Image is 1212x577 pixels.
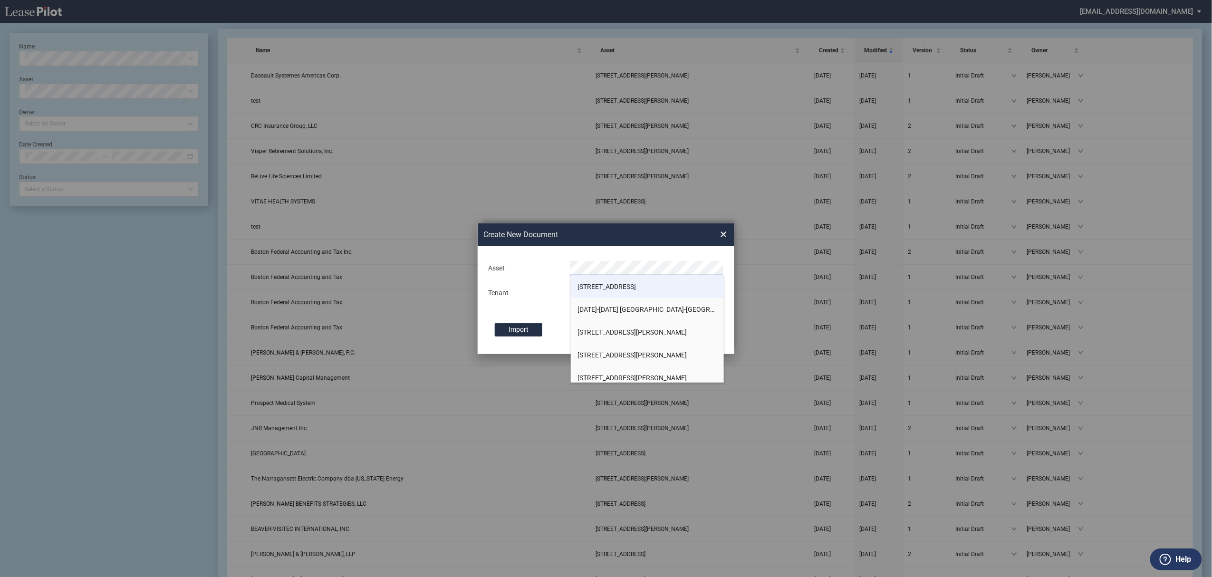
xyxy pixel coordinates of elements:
label: Import [495,323,542,337]
h2: Create New Document [483,230,686,240]
span: [STREET_ADDRESS][PERSON_NAME] [578,351,687,359]
div: Tenant [482,288,565,298]
li: [STREET_ADDRESS] [571,275,724,298]
li: [STREET_ADDRESS][PERSON_NAME] [571,344,724,366]
label: Help [1175,553,1191,566]
li: [DATE]-[DATE] [GEOGRAPHIC_DATA]-[GEOGRAPHIC_DATA] [571,298,724,321]
span: × [720,227,727,242]
li: [STREET_ADDRESS][PERSON_NAME] [571,366,724,389]
li: [STREET_ADDRESS][PERSON_NAME] [571,321,724,344]
span: [DATE]-[DATE] [GEOGRAPHIC_DATA]-[GEOGRAPHIC_DATA] [578,306,750,313]
span: [STREET_ADDRESS][PERSON_NAME] [578,328,687,336]
div: Asset [482,264,565,273]
span: [STREET_ADDRESS] [578,283,636,290]
span: [STREET_ADDRESS][PERSON_NAME] [578,374,687,382]
md-dialog: Create New ... [478,223,734,355]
